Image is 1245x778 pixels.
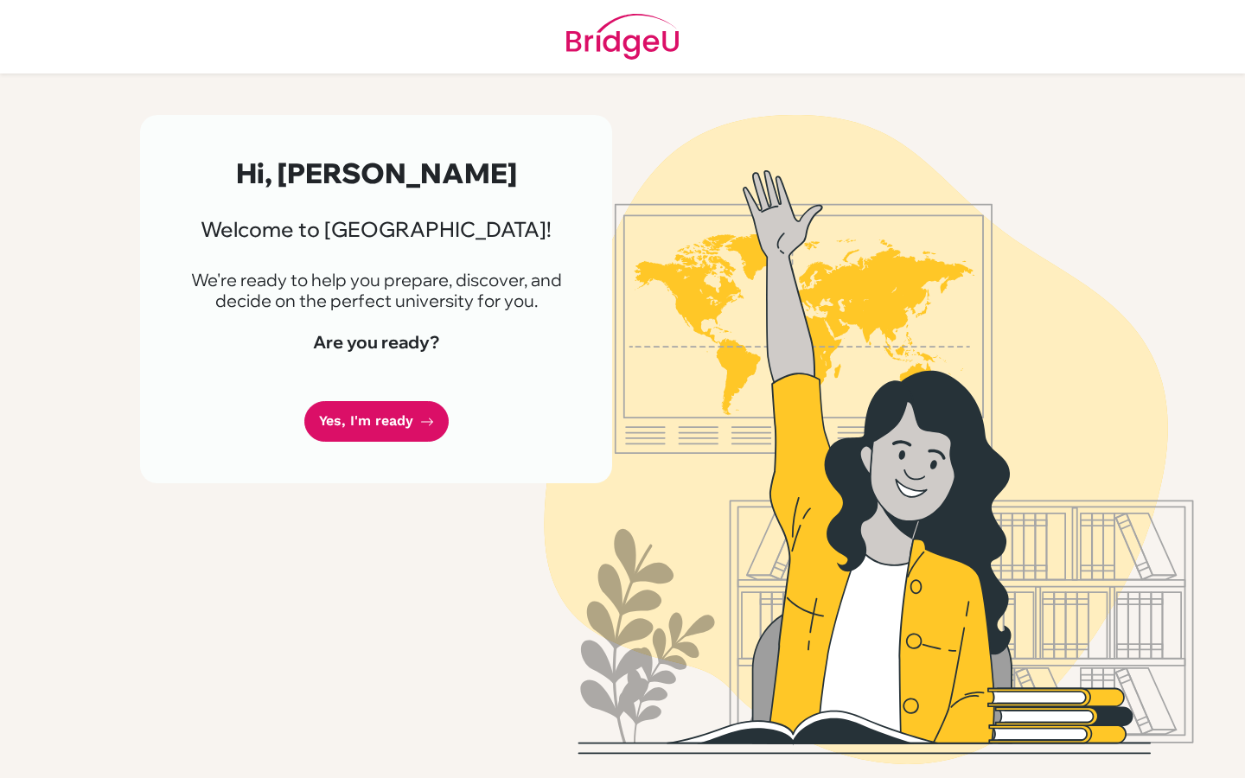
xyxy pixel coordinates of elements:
h3: Welcome to [GEOGRAPHIC_DATA]! [182,217,571,242]
p: We're ready to help you prepare, discover, and decide on the perfect university for you. [182,270,571,311]
h4: Are you ready? [182,332,571,353]
a: Yes, I'm ready [304,401,449,442]
h2: Hi, [PERSON_NAME] [182,156,571,189]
